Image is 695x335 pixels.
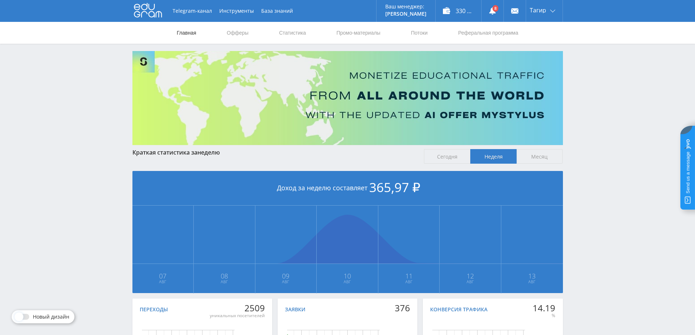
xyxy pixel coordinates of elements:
[430,307,487,312] div: Конверсия трафика
[285,307,305,312] div: Заявки
[278,22,307,44] a: Статистика
[133,279,193,285] span: Авг
[226,22,250,44] a: Офферы
[385,11,426,17] p: [PERSON_NAME]
[410,22,428,44] a: Потоки
[470,149,517,164] span: Неделя
[256,273,316,279] span: 09
[132,51,563,145] img: Banner
[379,273,439,279] span: 11
[132,171,563,206] div: Доход за неделю составляет
[210,313,265,319] div: уникальных посетителей
[440,279,501,285] span: Авг
[457,22,519,44] a: Реферальная программа
[176,22,197,44] a: Главная
[379,279,439,285] span: Авг
[533,303,555,313] div: 14.19
[210,303,265,313] div: 2509
[502,279,563,285] span: Авг
[194,273,255,279] span: 08
[517,149,563,164] span: Месяц
[317,279,378,285] span: Авг
[132,149,417,156] div: Краткая статистика за
[336,22,381,44] a: Промо-материалы
[133,273,193,279] span: 07
[194,279,255,285] span: Авг
[533,313,555,319] div: %
[317,273,378,279] span: 10
[502,273,563,279] span: 13
[33,314,69,320] span: Новый дизайн
[530,7,546,13] span: Тагир
[424,149,470,164] span: Сегодня
[440,273,501,279] span: 12
[256,279,316,285] span: Авг
[140,307,168,312] div: Переходы
[197,148,220,156] span: неделю
[369,179,420,196] span: 365,97 ₽
[395,303,410,313] div: 376
[385,4,426,9] p: Ваш менеджер:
